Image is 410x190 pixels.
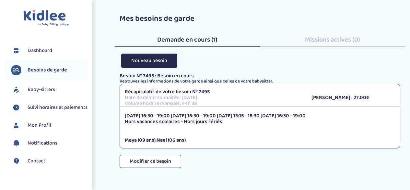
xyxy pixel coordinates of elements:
span: Contact [28,157,45,165]
a: Notifications [11,138,88,148]
img: contact.svg [11,156,21,166]
img: dashboard.svg [11,46,21,56]
span: Dashboard [28,47,52,55]
img: profil.svg [11,120,21,130]
span: Baby-sitters [28,86,55,94]
a: Baby-sitters [11,85,88,95]
span: Mon Profil [28,121,51,129]
a: Modifier ce besoin [120,161,181,174]
p: Besoin N° 7495 : Besoin en cours [120,73,400,79]
a: Suivi horaires et paiements [11,103,88,112]
p: Date de début souhaitée : [DATE] [125,95,302,101]
img: suivihoraire.svg [11,103,21,112]
a: Dashboard [11,46,88,56]
p: Retrouvez les informations de votre garde ainsi que celles de votre babysitter. [120,79,400,84]
img: logo.svg [23,10,69,26]
img: besoin.svg [11,65,21,75]
span: Nael (06 ans) [157,136,186,144]
span: Besoins de garde [28,66,67,74]
span: Mes besoins de garde [120,12,194,25]
button: Nouveau besoin [121,54,177,68]
span: Maya (09 ans) [125,136,156,144]
span: Demande en cours (1) [157,34,217,45]
span: Notifications [28,139,57,147]
p: Volume horaire mensuel : 44h 38 [125,101,302,107]
p: [PERSON_NAME] : 27.00€ [311,95,395,101]
a: Mon Profil [11,120,88,130]
img: babysitters.svg [11,85,21,95]
p: Récapitulatif de votre besoin N° 7495 [125,89,302,95]
span: Missions actives (0) [305,34,360,45]
span: Suivi horaires et paiements [28,104,88,111]
img: notification.svg [11,138,21,148]
p: [DATE] 16:30 - 19:00 [DATE] 16:30 - 19:00 [DATE] 13:15 - 18:30 [DATE] 16:30 - 19:00 [125,113,395,119]
a: Besoins de garde [11,65,88,75]
button: Modifier ce besoin [120,155,181,168]
a: Contact [11,156,88,166]
p: Hors vacances scolaires - Hors jours fériés [125,119,395,125]
p: , [125,137,395,143]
